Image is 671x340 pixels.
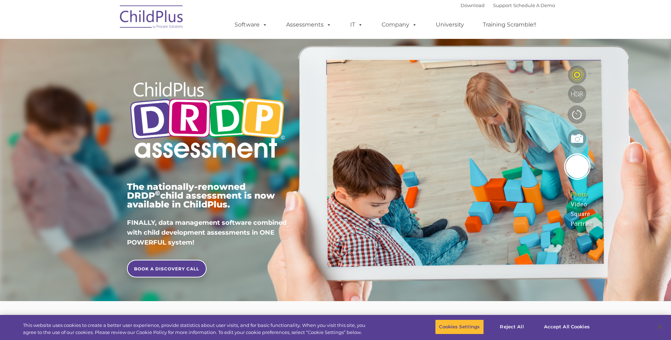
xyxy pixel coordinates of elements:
a: Assessments [279,18,339,32]
a: Download [461,2,485,8]
button: Reject All [490,320,534,334]
a: Support [493,2,512,8]
a: Company [375,18,424,32]
button: Close [652,319,667,335]
button: Cookies Settings [435,320,484,334]
sup: © [155,189,160,197]
div: This website uses cookies to create a better user experience, provide statistics about user visit... [23,322,369,336]
span: The nationally-renowned DRDP child assessment is now available in ChildPlus. [127,181,275,210]
font: | [461,2,555,8]
img: Copyright - DRDP Logo Light [127,72,288,170]
a: IT [343,18,370,32]
button: Accept All Cookies [540,320,594,334]
a: Schedule A Demo [513,2,555,8]
a: Training Scramble!! [476,18,543,32]
a: Software [227,18,274,32]
a: University [429,18,471,32]
span: FINALLY, data management software combined with child development assessments in ONE POWERFUL sys... [127,219,287,246]
a: BOOK A DISCOVERY CALL [127,260,207,277]
img: ChildPlus by Procare Solutions [116,0,187,36]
